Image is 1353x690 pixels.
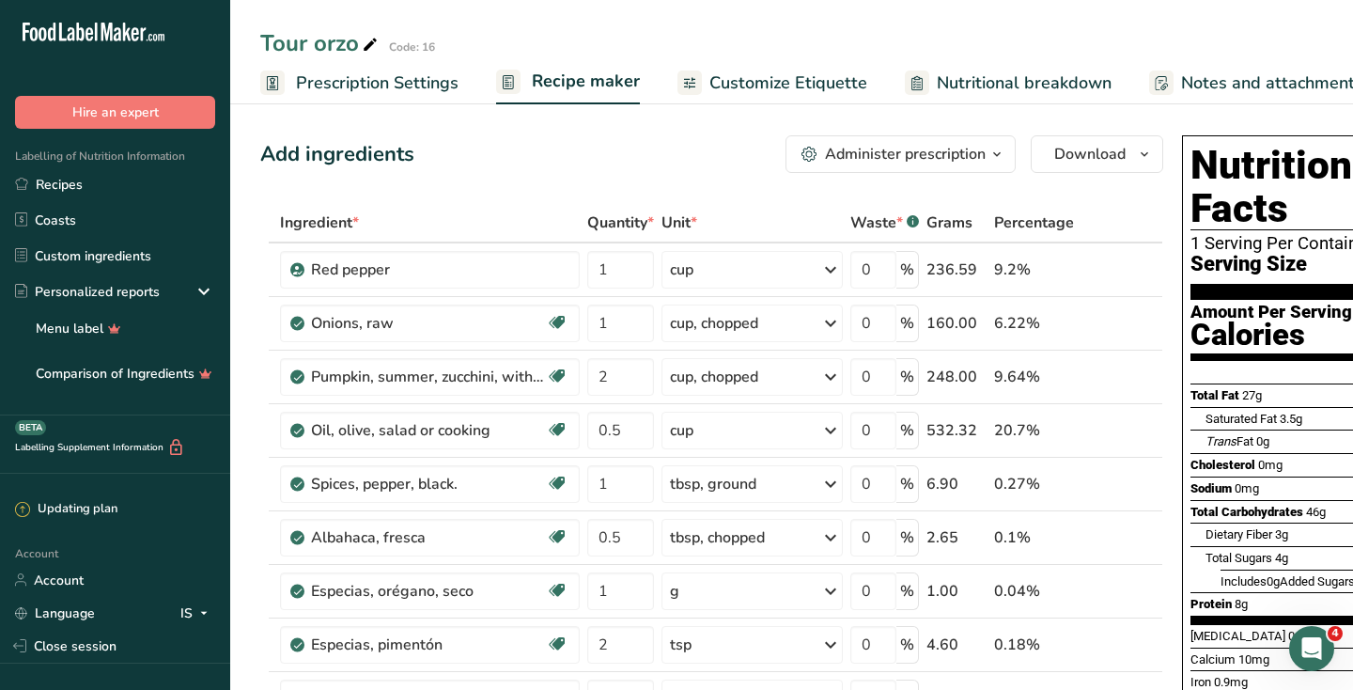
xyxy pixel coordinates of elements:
[1238,652,1269,666] span: 10mg
[1242,388,1262,402] span: 27g
[1235,597,1248,611] span: 8g
[1205,412,1277,426] span: Saturated Fat
[926,634,987,656] div: 4.60
[1205,527,1272,541] span: Dietary Fiber
[1031,135,1163,173] button: Download
[994,473,1074,495] div: 0.27%
[1190,458,1255,472] span: Cholesterol
[1214,675,1248,689] span: 0.9mg
[926,366,987,388] div: 248.00
[1289,626,1334,671] iframe: Intercom live chat
[926,212,972,234] span: Grams
[1190,597,1232,611] span: Protein
[670,366,758,388] div: cup, chopped
[937,71,1112,96] span: Nutritional breakdown
[1205,551,1272,565] span: Total Sugars
[1190,481,1232,495] span: Sodium
[926,312,987,335] div: 160.00
[15,420,46,435] div: BETA
[926,259,987,281] div: 236.59
[1190,304,1352,321] div: Amount Per Serving
[311,634,546,656] div: Especias, pimentón
[1190,675,1211,689] span: Iron
[280,212,359,234] span: Ingredient
[926,473,987,495] div: 6.90
[1328,626,1343,641] span: 4
[1190,388,1239,402] span: Total Fat
[661,212,697,234] span: Unit
[15,597,95,630] a: Language
[1190,652,1236,666] span: Calcium
[15,96,215,129] button: Hire an expert
[389,39,435,55] div: Code: 16
[670,473,756,495] div: tbsp, ground
[587,212,654,234] span: Quantity
[311,526,546,549] div: Albahaca, fresca
[296,71,459,96] span: Prescription Settings
[260,139,414,170] div: Add ingredients
[180,602,215,624] div: IS
[496,60,640,105] a: Recipe maker
[926,419,987,442] div: 532.32
[1190,253,1307,276] span: Serving Size
[670,419,693,442] div: cup
[1288,629,1319,643] span: 0mcg
[994,366,1074,388] div: 9.64%
[532,69,640,94] span: Recipe maker
[1275,527,1288,541] span: 3g
[994,312,1074,335] div: 6.22%
[1280,412,1302,426] span: 3.5g
[670,312,758,335] div: cup, chopped
[1054,143,1126,165] span: Download
[670,580,679,603] div: g
[1205,434,1236,448] i: Trans
[994,419,1074,442] div: 20.7%
[15,500,117,519] div: Updating plan
[994,212,1074,234] span: Percentage
[670,526,765,549] div: tbsp, chopped
[994,526,1074,549] div: 0.1%
[260,26,381,60] div: Tour orzo
[670,634,692,656] div: tsp
[15,282,160,302] div: Personalized reports
[311,419,546,442] div: Oil, olive, salad or cooking
[1190,321,1352,349] div: Calories
[1235,481,1259,495] span: 0mg
[1190,629,1285,643] span: [MEDICAL_DATA]
[311,312,546,335] div: Onions, raw
[1205,434,1253,448] span: Fat
[670,259,693,281] div: cup
[311,473,546,495] div: Spices, pepper, black.
[785,135,1016,173] button: Administer prescription
[926,580,987,603] div: 1.00
[926,526,987,549] div: 2.65
[1256,434,1269,448] span: 0g
[1190,505,1303,519] span: Total Carbohydrates
[825,143,986,165] div: Administer prescription
[905,62,1112,104] a: Nutritional breakdown
[1275,551,1288,565] span: 4g
[260,62,459,104] a: Prescription Settings
[311,259,546,281] div: Red pepper
[994,259,1074,281] div: 9.2%
[311,366,546,388] div: Pumpkin, summer, zucchini, with skin, raw
[709,71,867,96] span: Customize Etiquette
[1306,505,1326,519] span: 46g
[850,212,919,234] div: Waste
[1267,574,1280,588] span: 0g
[311,580,546,603] div: Especias, orégano, seco
[677,62,867,104] a: Customize Etiquette
[1258,458,1283,472] span: 0mg
[994,580,1074,603] div: 0.04%
[994,634,1074,656] div: 0.18%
